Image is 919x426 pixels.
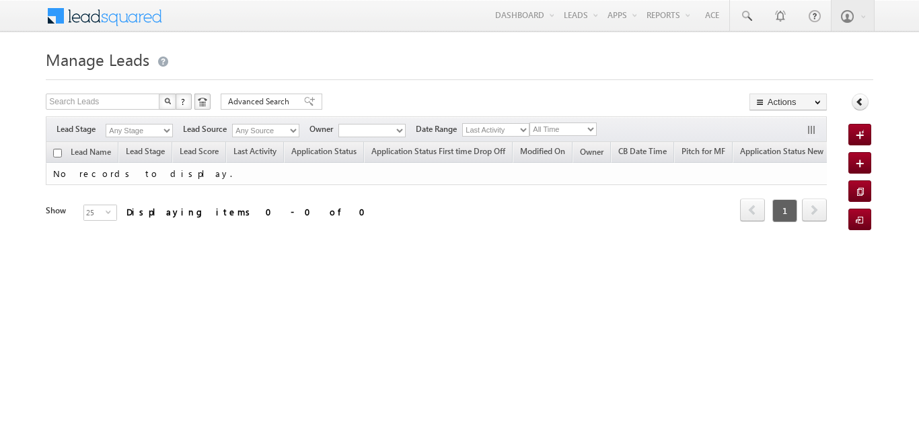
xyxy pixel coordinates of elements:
[740,199,765,221] span: prev
[371,146,505,156] span: Application Status First time Drop Off
[618,146,667,156] span: CB Date Time
[520,146,565,156] span: Modified On
[180,146,219,156] span: Lead Score
[119,144,172,162] a: Lead Stage
[740,200,765,221] a: prev
[802,199,827,221] span: next
[126,204,373,219] div: Displaying items 0 - 0 of 0
[580,147,603,157] span: Owner
[682,146,725,156] span: Pitch for MF
[64,145,118,162] a: Lead Name
[416,123,462,135] span: Date Range
[285,144,363,162] a: Application Status
[173,144,225,162] a: Lead Score
[772,199,797,222] span: 1
[84,205,106,220] span: 25
[513,144,572,162] a: Modified On
[802,200,827,221] a: next
[291,146,357,156] span: Application Status
[53,149,62,157] input: Check all records
[612,144,673,162] a: CB Date Time
[57,123,106,135] span: Lead Stage
[733,144,830,162] a: Application Status New
[106,209,116,215] span: select
[176,94,192,110] button: ?
[46,48,149,70] span: Manage Leads
[228,96,293,108] span: Advanced Search
[365,144,512,162] a: Application Status First time Drop Off
[46,205,73,217] div: Show
[309,123,338,135] span: Owner
[181,96,187,107] span: ?
[749,94,827,110] button: Actions
[164,98,171,104] img: Search
[740,146,823,156] span: Application Status New
[183,123,232,135] span: Lead Source
[227,144,283,162] a: Last Activity
[675,144,732,162] a: Pitch for MF
[126,146,165,156] span: Lead Stage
